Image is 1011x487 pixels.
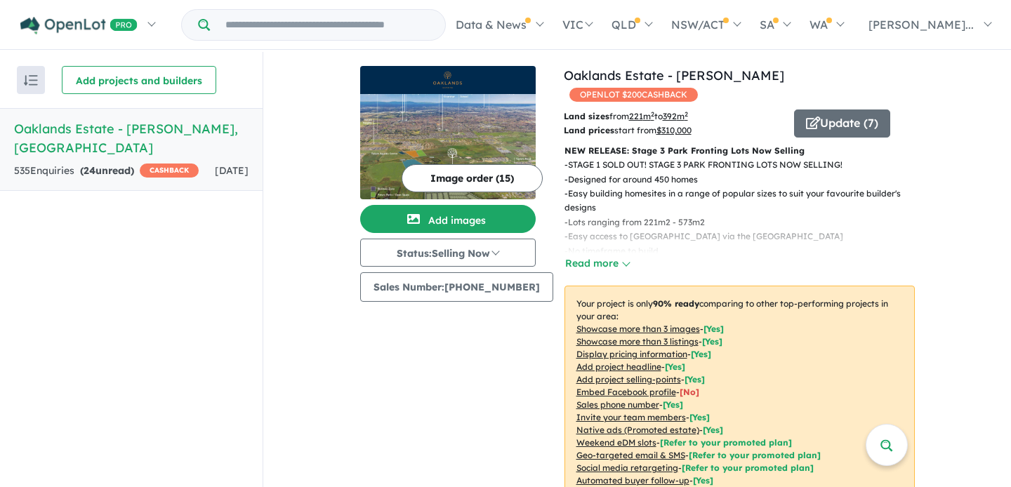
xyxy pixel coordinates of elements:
[564,173,926,187] p: - Designed for around 450 homes
[360,66,536,199] a: Oaklands Estate - Bonnie Brook LogoOaklands Estate - Bonnie Brook
[564,158,926,172] p: - STAGE 1 SOLD OUT! STAGE 3 PARK FRONTING LOTS NOW SELLING!
[689,412,710,422] span: [ Yes ]
[576,462,678,473] u: Social media retargeting
[576,374,681,385] u: Add project selling-points
[360,272,553,302] button: Sales Number:[PHONE_NUMBER]
[665,361,685,372] span: [ Yes ]
[702,336,722,347] span: [ Yes ]
[629,111,654,121] u: 221 m
[576,437,656,448] u: Weekend eDM slots
[564,215,926,229] p: - Lots ranging from 221m2 - 573m2
[663,111,688,121] u: 392 m
[62,66,216,94] button: Add projects and builders
[868,18,974,32] span: [PERSON_NAME]...
[576,349,687,359] u: Display pricing information
[360,239,536,267] button: Status:Selling Now
[569,88,698,102] span: OPENLOT $ 200 CASHBACK
[84,164,95,177] span: 24
[80,164,134,177] strong: ( unread)
[576,412,686,422] u: Invite your team members
[564,244,926,258] p: - No timeframe to build
[703,323,724,334] span: [ Yes ]
[564,67,784,84] a: Oaklands Estate - [PERSON_NAME]
[20,17,138,34] img: Openlot PRO Logo White
[703,425,723,435] span: [Yes]
[576,387,676,397] u: Embed Facebook profile
[663,399,683,410] span: [ Yes ]
[576,450,685,460] u: Geo-targeted email & SMS
[564,109,784,124] p: from
[564,125,614,135] b: Land prices
[685,110,688,118] sup: 2
[564,255,630,272] button: Read more
[794,109,890,138] button: Update (7)
[14,119,249,157] h5: Oaklands Estate - [PERSON_NAME] , [GEOGRAPHIC_DATA]
[564,124,784,138] p: start from
[24,75,38,86] img: sort.svg
[660,437,792,448] span: [Refer to your promoted plan]
[576,425,699,435] u: Native ads (Promoted estate)
[651,110,654,118] sup: 2
[689,450,821,460] span: [Refer to your promoted plan]
[564,187,926,215] p: - Easy building homesites in a range of popular sizes to suit your favourite builder's designs
[360,205,536,233] button: Add images
[680,387,699,397] span: [ No ]
[360,94,536,199] img: Oaklands Estate - Bonnie Brook
[14,163,199,180] div: 535 Enquir ies
[576,475,689,486] u: Automated buyer follow-up
[576,336,699,347] u: Showcase more than 3 listings
[656,125,692,135] u: $ 310,000
[564,229,926,243] p: - Easy access to [GEOGRAPHIC_DATA] via the [GEOGRAPHIC_DATA]
[402,164,543,192] button: Image order (15)
[140,164,199,178] span: CASHBACK
[564,144,915,158] p: NEW RELEASE: Stage 3 Park Fronting Lots Now Selling
[213,10,442,40] input: Try estate name, suburb, builder or developer
[576,361,661,372] u: Add project headline
[366,72,530,88] img: Oaklands Estate - Bonnie Brook Logo
[653,298,699,309] b: 90 % ready
[682,462,814,473] span: [Refer to your promoted plan]
[693,475,713,486] span: [Yes]
[576,323,700,334] u: Showcase more than 3 images
[215,164,249,177] span: [DATE]
[564,111,609,121] b: Land sizes
[576,399,659,410] u: Sales phone number
[654,111,688,121] span: to
[691,349,711,359] span: [ Yes ]
[685,374,705,385] span: [ Yes ]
